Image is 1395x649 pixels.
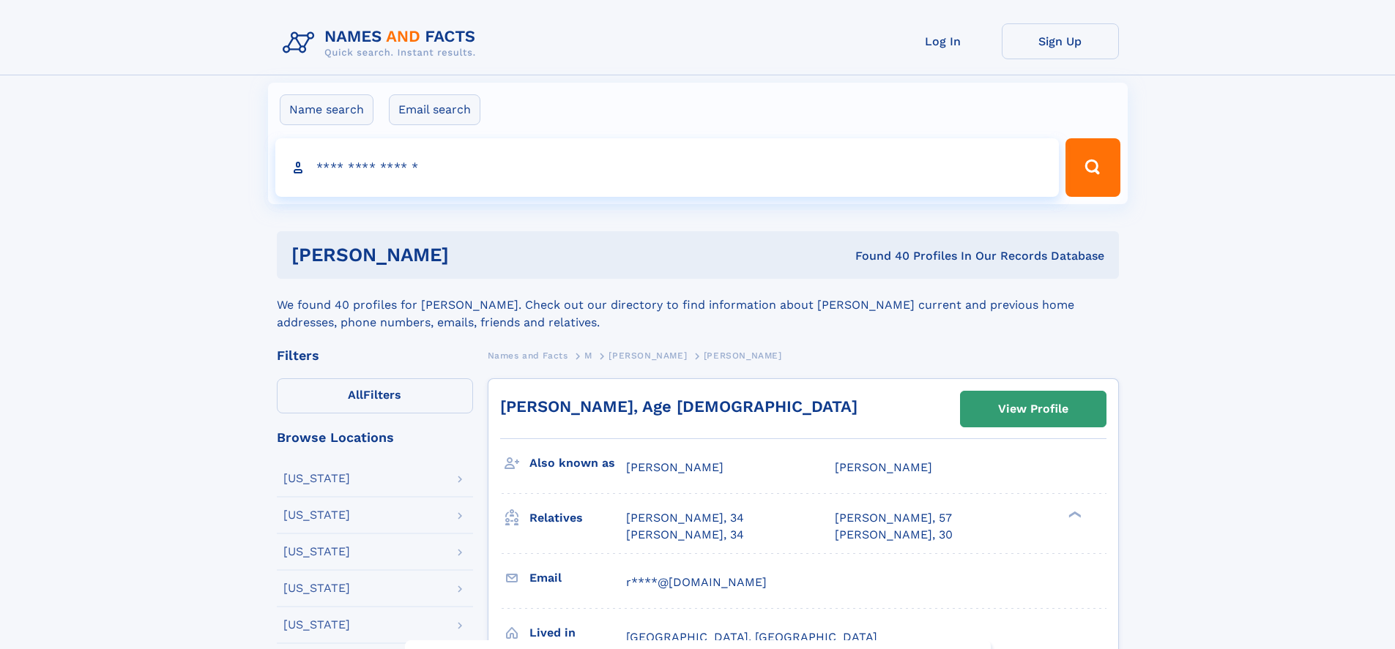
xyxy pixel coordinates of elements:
[348,388,363,402] span: All
[609,346,687,364] a: [PERSON_NAME]
[835,460,932,474] span: [PERSON_NAME]
[283,509,350,521] div: [US_STATE]
[1065,138,1120,197] button: Search Button
[961,391,1106,427] a: View Profile
[998,392,1068,426] div: View Profile
[291,246,652,264] h1: [PERSON_NAME]
[529,506,626,530] h3: Relatives
[835,527,953,543] a: [PERSON_NAME], 30
[1002,23,1119,59] a: Sign Up
[277,279,1119,331] div: We found 40 profiles for [PERSON_NAME]. Check out our directory to find information about [PERSON...
[529,620,626,645] h3: Lived in
[626,510,744,526] a: [PERSON_NAME], 34
[283,473,350,484] div: [US_STATE]
[584,346,592,364] a: M
[626,527,744,543] a: [PERSON_NAME], 34
[529,566,626,590] h3: Email
[277,431,473,444] div: Browse Locations
[704,350,782,361] span: [PERSON_NAME]
[835,510,952,526] a: [PERSON_NAME], 57
[283,619,350,631] div: [US_STATE]
[1065,510,1082,519] div: ❯
[280,94,373,125] label: Name search
[277,23,488,63] img: Logo Names and Facts
[584,350,592,361] span: M
[283,582,350,594] div: [US_STATE]
[389,94,480,125] label: Email search
[609,350,687,361] span: [PERSON_NAME]
[626,460,723,474] span: [PERSON_NAME]
[275,138,1060,197] input: search input
[500,397,858,416] a: [PERSON_NAME], Age [DEMOGRAPHIC_DATA]
[885,23,1002,59] a: Log In
[488,346,568,364] a: Names and Facts
[626,630,877,644] span: [GEOGRAPHIC_DATA], [GEOGRAPHIC_DATA]
[277,349,473,362] div: Filters
[529,451,626,476] h3: Also known as
[652,248,1104,264] div: Found 40 Profiles In Our Records Database
[277,378,473,413] label: Filters
[283,546,350,558] div: [US_STATE]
